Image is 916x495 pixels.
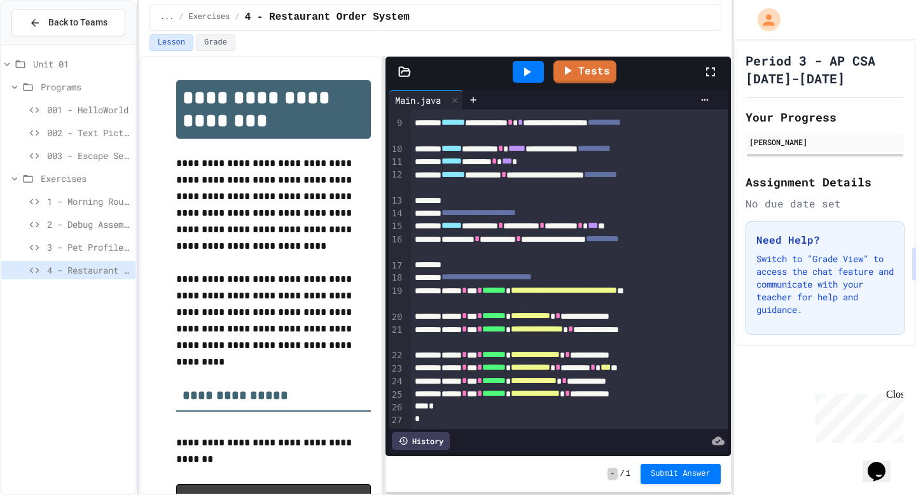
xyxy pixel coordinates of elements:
iframe: chat widget [863,444,903,482]
button: Grade [196,34,235,51]
div: 24 [389,375,405,388]
div: My Account [744,5,784,34]
span: 3 - Pet Profile Fix [47,241,130,254]
div: 16 [389,234,405,260]
div: [PERSON_NAME] [749,136,901,148]
iframe: chat widget [810,389,903,443]
button: Submit Answer [641,464,721,484]
div: 17 [389,260,405,272]
div: Main.java [389,94,447,107]
span: 4 - Restaurant Order System [245,10,410,25]
div: 26 [389,401,405,414]
span: 1 [626,469,630,479]
div: 11 [389,156,405,169]
div: 9 [389,117,405,143]
div: 15 [389,220,405,233]
div: 25 [389,389,405,401]
span: Unit 01 [33,57,130,71]
p: Switch to "Grade View" to access the chat feature and communicate with your teacher for help and ... [756,253,894,316]
div: Main.java [389,90,463,109]
h3: Need Help? [756,232,894,247]
div: 20 [389,311,405,324]
div: 27 [389,414,405,427]
span: Exercises [41,172,130,185]
span: / [235,12,239,22]
div: 21 [389,324,405,349]
div: 14 [389,207,405,220]
span: Exercises [189,12,230,22]
button: Back to Teams [11,9,125,36]
span: Submit Answer [651,469,711,479]
a: Tests [553,60,616,83]
div: History [392,432,450,450]
span: 2 - Debug Assembly [47,218,130,231]
h2: Your Progress [746,108,905,126]
div: 18 [389,272,405,284]
div: Chat with us now!Close [5,5,88,81]
span: Programs [41,80,130,94]
div: No due date set [746,196,905,211]
span: ... [160,12,174,22]
div: 19 [389,285,405,311]
span: / [620,469,625,479]
div: 23 [389,363,405,375]
h1: Period 3 - AP CSA [DATE]-[DATE] [746,52,905,87]
span: 001 - HelloWorld [47,103,130,116]
h2: Assignment Details [746,173,905,191]
span: / [179,12,183,22]
span: 003 - Escape Sequences [47,149,130,162]
div: 10 [389,143,405,156]
div: 22 [389,349,405,362]
span: - [607,468,617,480]
div: 13 [389,195,405,207]
span: 4 - Restaurant Order System [47,263,130,277]
div: 12 [389,169,405,195]
span: 1 - Morning Routine Fix [47,195,130,208]
span: 002 - Text Picture [47,126,130,139]
button: Lesson [149,34,193,51]
span: Back to Teams [48,16,108,29]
